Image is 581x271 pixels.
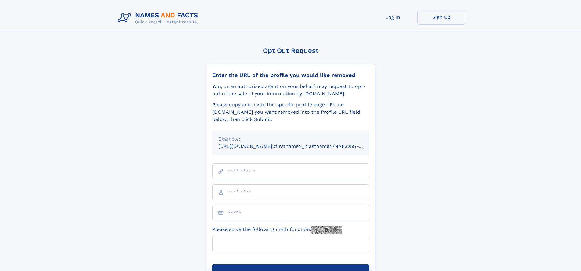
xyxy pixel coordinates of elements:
[218,143,381,149] small: [URL][DOMAIN_NAME]<firstname>_<lastname>/NAF325G-xxxxxxxx
[417,10,466,25] a: Sign Up
[212,83,369,97] div: You, or an authorized agent on your behalf, may request to opt-out of the sale of your informatio...
[212,72,369,79] div: Enter the URL of the profile you would like removed
[212,226,342,234] label: Please solve the following math function:
[115,10,203,26] img: Logo Names and Facts
[206,47,375,54] div: Opt Out Request
[368,10,417,25] a: Log In
[218,135,363,143] div: Example:
[212,101,369,123] div: Please copy and paste the specific profile page URL on [DOMAIN_NAME] you want removed into the Pr...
